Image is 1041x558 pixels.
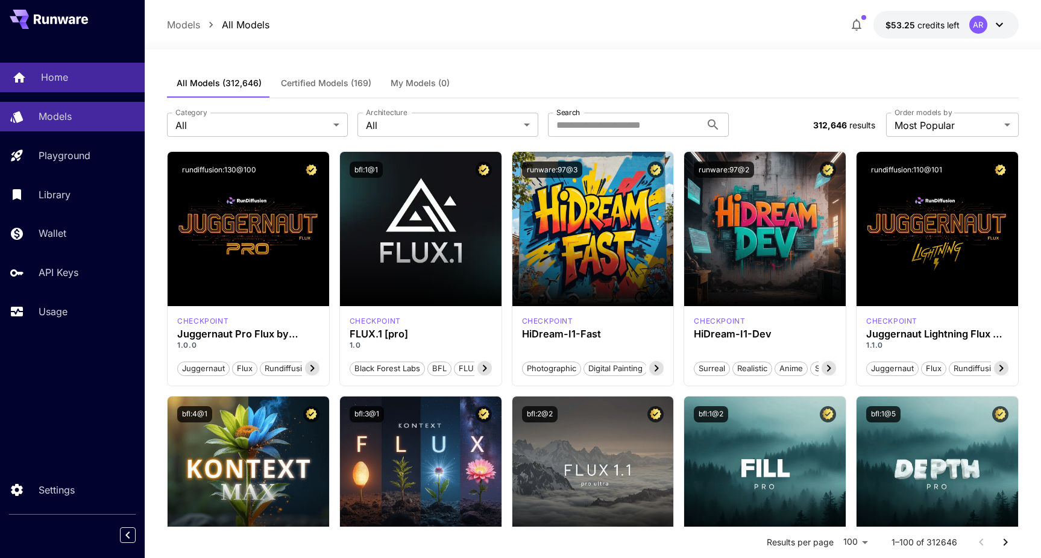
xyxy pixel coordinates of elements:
[350,316,401,327] div: fluxpro
[177,340,319,351] p: 1.0.0
[921,360,946,376] button: flux
[522,406,558,422] button: bfl:2@2
[811,363,848,375] span: Stylized
[866,316,917,327] p: checkpoint
[556,107,580,118] label: Search
[391,78,450,89] span: My Models (0)
[39,483,75,497] p: Settings
[454,363,509,375] span: FLUX.1 [pro]
[233,363,257,375] span: flux
[733,363,772,375] span: Realistic
[917,20,960,30] span: credits left
[885,20,917,30] span: $53.25
[775,363,807,375] span: Anime
[39,187,71,202] p: Library
[522,316,573,327] div: HiDream Fast
[866,161,947,178] button: rundiffusion:110@101
[922,363,946,375] span: flux
[992,406,1008,422] button: Certified Model – Vetted for best performance and includes a commercial license.
[522,328,664,340] h3: HiDream-I1-Fast
[177,161,261,178] button: rundiffusion:130@100
[39,304,68,319] p: Usage
[522,360,581,376] button: Photographic
[522,161,582,178] button: runware:97@3
[838,533,872,551] div: 100
[732,360,772,376] button: Realistic
[866,340,1008,351] p: 1.1.0
[895,107,952,118] label: Order models by
[949,363,1005,375] span: rundiffusion
[39,148,90,163] p: Playground
[895,118,999,133] span: Most Popular
[167,17,269,32] nav: breadcrumb
[694,316,745,327] div: HiDream Dev
[866,316,917,327] div: FLUX.1 D
[428,363,451,375] span: BFL
[177,316,228,327] div: FLUX.1 D
[810,360,849,376] button: Stylized
[969,16,987,34] div: AR
[454,360,510,376] button: FLUX.1 [pro]
[767,536,834,548] p: Results per page
[866,406,901,422] button: bfl:1@5
[993,530,1017,554] button: Go to next page
[350,363,424,375] span: Black Forest Labs
[120,527,136,543] button: Collapse sidebar
[522,316,573,327] p: checkpoint
[350,360,425,376] button: Black Forest Labs
[866,328,1008,340] h3: Juggernaut Lightning Flux by RunDiffusion
[350,340,492,351] p: 1.0
[350,328,492,340] h3: FLUX.1 [pro]
[694,360,730,376] button: Surreal
[427,360,451,376] button: BFL
[260,360,316,376] button: rundiffusion
[694,316,745,327] p: checkpoint
[303,161,319,178] button: Certified Model – Vetted for best performance and includes a commercial license.
[476,161,492,178] button: Certified Model – Vetted for best performance and includes a commercial license.
[583,360,647,376] button: Digital Painting
[849,120,875,130] span: results
[177,316,228,327] p: checkpoint
[175,118,329,133] span: All
[177,78,262,89] span: All Models (312,646)
[523,363,580,375] span: Photographic
[39,109,72,124] p: Models
[175,107,207,118] label: Category
[350,316,401,327] p: checkpoint
[775,360,808,376] button: Anime
[178,363,229,375] span: juggernaut
[232,360,257,376] button: flux
[820,406,836,422] button: Certified Model – Vetted for best performance and includes a commercial license.
[177,328,319,340] h3: Juggernaut Pro Flux by RunDiffusion
[39,265,78,280] p: API Keys
[885,19,960,31] div: $53.25254
[167,17,200,32] a: Models
[813,120,847,130] span: 312,646
[584,363,647,375] span: Digital Painting
[281,78,371,89] span: Certified Models (169)
[222,17,269,32] a: All Models
[873,11,1019,39] button: $53.25254AR
[41,70,68,84] p: Home
[694,363,729,375] span: Surreal
[350,161,383,178] button: bfl:1@1
[177,406,212,422] button: bfl:4@1
[867,363,918,375] span: juggernaut
[866,360,919,376] button: juggernaut
[647,161,664,178] button: Certified Model – Vetted for best performance and includes a commercial license.
[820,161,836,178] button: Certified Model – Vetted for best performance and includes a commercial license.
[350,406,384,422] button: bfl:3@1
[949,360,1005,376] button: rundiffusion
[694,328,836,340] h3: HiDream-I1-Dev
[260,363,316,375] span: rundiffusion
[366,118,519,133] span: All
[476,406,492,422] button: Certified Model – Vetted for best performance and includes a commercial license.
[366,107,407,118] label: Architecture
